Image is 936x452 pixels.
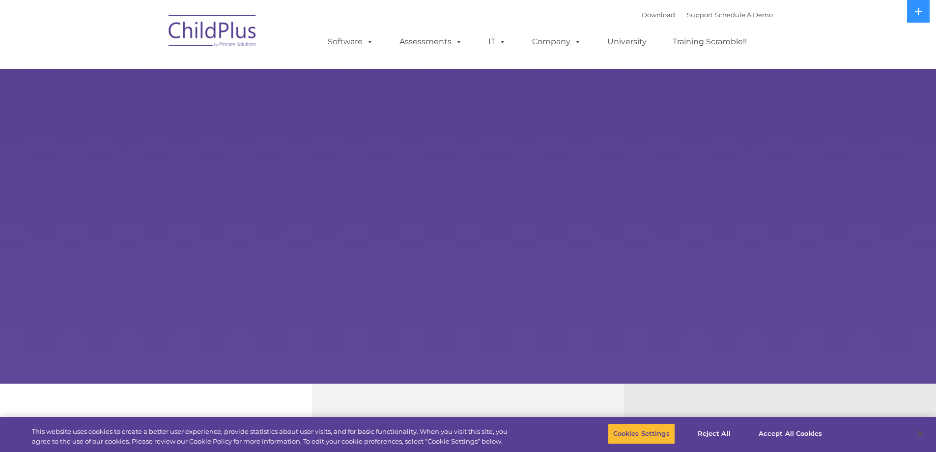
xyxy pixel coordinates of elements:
a: Training Scramble!! [663,32,757,52]
button: Reject All [683,423,745,444]
button: Accept All Cookies [753,423,827,444]
button: Close [909,423,931,445]
a: Assessments [390,32,472,52]
a: Schedule A Demo [715,11,773,19]
font: | [642,11,773,19]
div: This website uses cookies to create a better user experience, provide statistics about user visit... [32,427,515,446]
a: University [597,32,656,52]
button: Cookies Settings [608,423,675,444]
a: Download [642,11,675,19]
a: Company [522,32,591,52]
img: ChildPlus by Procare Solutions [164,8,262,57]
a: Support [687,11,713,19]
a: Software [318,32,383,52]
a: IT [479,32,516,52]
